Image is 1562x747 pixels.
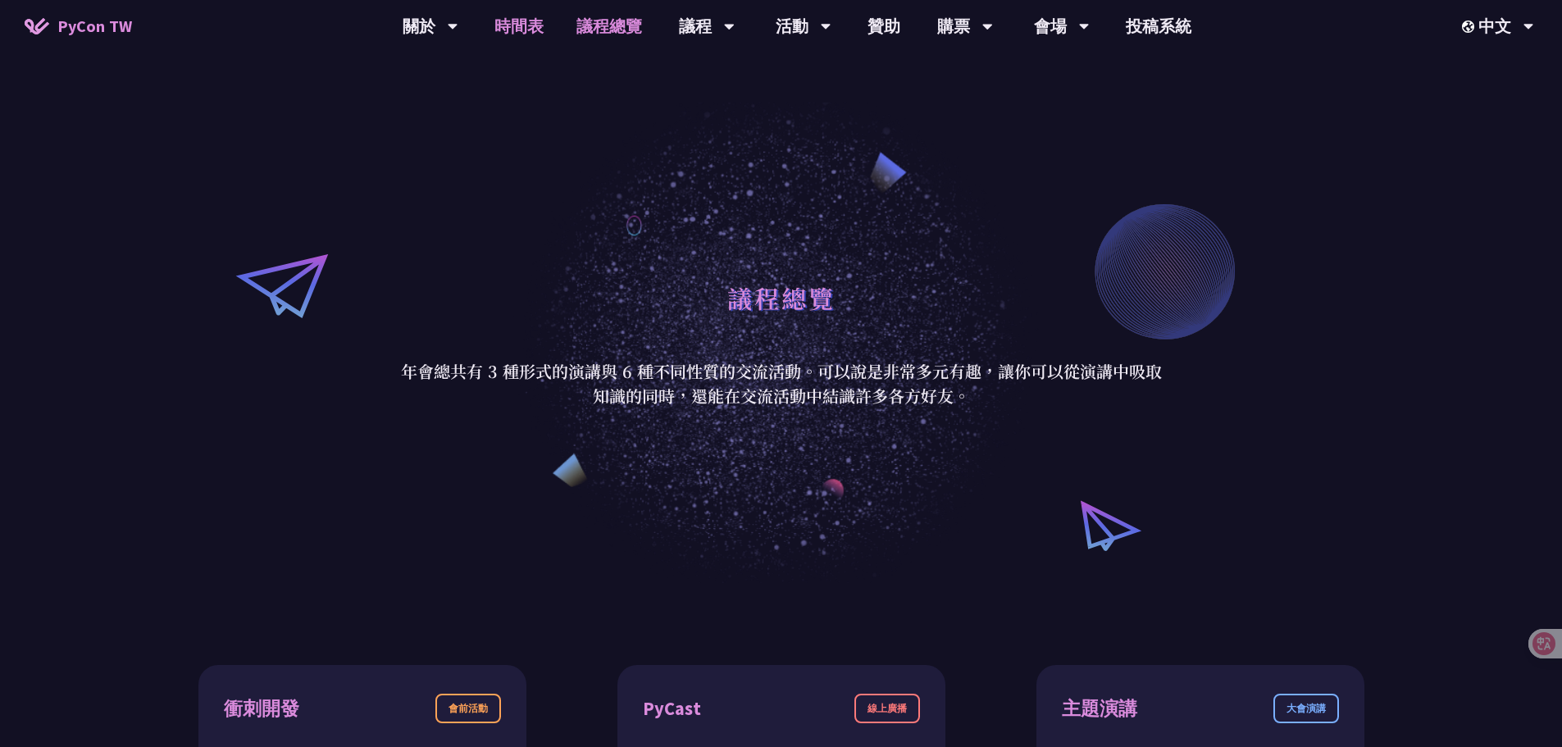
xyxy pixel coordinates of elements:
[25,18,49,34] img: Home icon of PyCon TW 2025
[1462,20,1478,33] img: Locale Icon
[1273,694,1339,723] div: 大會演講
[1062,695,1137,723] div: 主題演講
[727,273,836,322] h1: 議程總覽
[854,694,920,723] div: 線上廣播
[400,359,1163,408] p: 年會總共有 3 種形式的演講與 6 種不同性質的交流活動。可以說是非常多元有趣，讓你可以從演講中吸取知識的同時，還能在交流活動中結識許多各方好友。
[8,6,148,47] a: PyCon TW
[435,694,501,723] div: 會前活動
[57,14,132,39] span: PyCon TW
[224,695,299,723] div: 衝刺開發
[643,695,701,723] div: PyCast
